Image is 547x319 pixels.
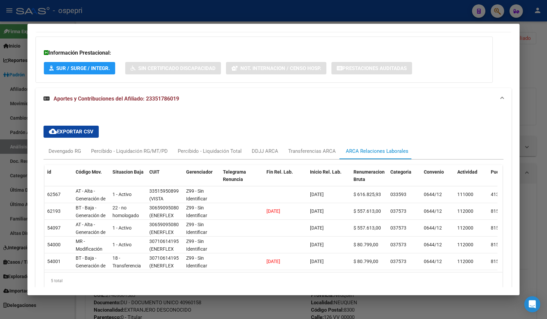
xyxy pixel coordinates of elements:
[47,225,61,231] span: 54097
[149,204,179,212] div: 30659095080
[110,165,147,194] datatable-header-cell: Situacion Baja
[390,208,406,214] span: 037573
[524,296,540,312] div: Open Intercom Messenger
[310,192,324,197] span: [DATE]
[491,259,501,264] span: 8155
[56,65,110,71] span: SUR / SURGE / INTEGR.
[112,192,132,197] span: 1 - Activo
[76,255,105,276] span: BT - Baja - Generación de Clave
[354,208,381,214] span: $ 557.613,00
[49,127,57,135] mat-icon: cloud_download
[178,147,242,155] div: Percibido - Liquidación Total
[54,95,179,102] span: Aportes y Contribuciones del Afiliado: 23351786019
[310,259,324,264] span: [DATE]
[491,208,501,214] span: 8155
[491,225,501,231] span: 8155
[112,205,139,218] span: 22 - no homologado
[223,169,246,182] span: Telegrama Renuncia
[264,165,307,194] datatable-header-cell: Fin Rel. Lab.
[186,255,207,268] span: Z99 - Sin Identificar
[342,65,407,71] span: Prestaciones Auditadas
[390,242,406,247] span: 037573
[390,192,406,197] span: 033593
[186,169,213,175] span: Gerenciador
[457,225,473,231] span: 112000
[149,196,175,224] span: (VISTA ENERGY ARGENTINA S.A.U)
[424,169,444,175] span: Convenio
[421,165,455,194] datatable-header-cell: Convenio
[76,222,105,243] span: AT - Alta - Generación de clave
[457,242,473,247] span: 112000
[240,65,321,71] span: Not. Internacion / Censo Hosp.
[455,165,488,194] datatable-header-cell: Actividad
[76,188,105,209] span: AT - Alta - Generación de clave
[310,242,324,247] span: [DATE]
[457,208,473,214] span: 112000
[49,129,93,135] span: Exportar CSV
[186,205,207,218] span: Z99 - Sin Identificar
[491,242,501,247] span: 8155
[354,259,378,264] span: $ 80.799,00
[44,126,99,138] button: Exportar CSV
[149,263,180,291] span: (ENERFLEX SERVICES ARGENTINA S. R. L.)
[149,169,160,175] span: CUIT
[491,169,506,175] span: Puesto
[183,165,220,194] datatable-header-cell: Gerenciador
[424,192,442,197] span: 0644/12
[424,242,442,247] span: 0644/12
[266,259,280,264] span: [DATE]
[457,169,477,175] span: Actividad
[125,62,221,74] button: Sin Certificado Discapacidad
[138,65,216,71] span: Sin Certificado Discapacidad
[424,259,442,264] span: 0644/12
[47,192,61,197] span: 62567
[390,169,411,175] span: Categoria
[76,205,105,226] span: BT - Baja - Generación de Clave
[424,208,442,214] span: 0644/12
[354,169,385,182] span: Renumeracion Bruta
[149,238,179,245] div: 30710614195
[44,49,484,57] h3: Información Prestacional:
[390,225,406,231] span: 037573
[112,242,132,247] span: 1 - Activo
[354,225,381,231] span: $ 557.613,00
[35,88,512,110] mat-expansion-panel-header: Aportes y Contribuciones del Afiliado: 23351786019
[424,225,442,231] span: 0644/12
[45,165,73,194] datatable-header-cell: id
[47,208,61,214] span: 62193
[331,62,412,74] button: Prestaciones Auditadas
[112,255,144,291] span: 18 - Transferencia del contrato de trabajo ART.225 LCT
[112,225,132,231] span: 1 - Activo
[35,110,512,305] div: Aportes y Contribuciones del Afiliado: 23351786019
[488,165,522,194] datatable-header-cell: Puesto
[112,169,144,175] span: Situacion Baja
[149,187,179,195] div: 33515950899
[149,246,180,274] span: (ENERFLEX SERVICES ARGENTINA S. R. L.)
[47,242,61,247] span: 54000
[266,169,293,175] span: Fin Rel. Lab.
[252,147,278,155] div: DDJJ ARCA
[354,192,381,197] span: $ 616.825,93
[390,259,406,264] span: 037573
[149,230,175,258] span: (ENERFLEX SOLUTIONS ARGENTINA S.R.L.)
[149,221,179,229] div: 30659095080
[491,192,501,197] span: 4132
[388,165,421,194] datatable-header-cell: Categoria
[354,242,378,247] span: $ 80.799,00
[310,208,324,214] span: [DATE]
[220,165,264,194] datatable-header-cell: Telegrama Renuncia
[149,254,179,262] div: 30710614195
[266,208,280,214] span: [DATE]
[44,62,115,74] button: SUR / SURGE / INTEGR.
[310,225,324,231] span: [DATE]
[186,188,207,201] span: Z99 - Sin Identificar
[149,213,175,241] span: (ENERFLEX SOLUTIONS ARGENTINA S.R.L.)
[49,147,81,155] div: Devengado RG
[73,165,110,194] datatable-header-cell: Código Mov.
[310,169,341,175] span: Inicio Rel. Lab.
[346,147,408,155] div: ARCA Relaciones Laborales
[457,192,473,197] span: 111000
[288,147,336,155] div: Transferencias ARCA
[307,165,351,194] datatable-header-cell: Inicio Rel. Lab.
[186,222,207,235] span: Z99 - Sin Identificar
